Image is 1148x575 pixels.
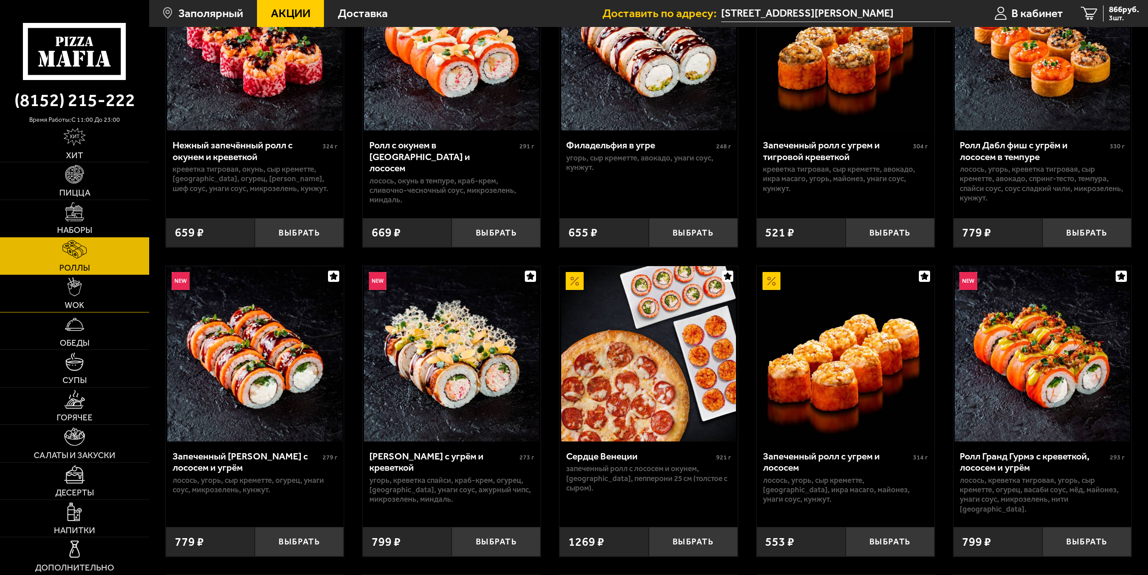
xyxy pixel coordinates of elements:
div: Запеченный [PERSON_NAME] с лососем и угрём [173,450,320,473]
span: 779 ₽ [175,536,204,548]
div: Запеченный ролл с угрем и тигровой креветкой [763,139,911,162]
p: угорь, креветка спайси, краб-крем, огурец, [GEOGRAPHIC_DATA], унаги соус, ажурный чипс, микрозеле... [369,476,534,504]
img: Запеченный ролл с угрем и лососем [758,266,933,441]
span: 291 г [519,143,534,150]
img: Ролл Гранд Гурмэ с креветкой, лососем и угрём [955,266,1130,441]
div: [PERSON_NAME] с угрём и креветкой [369,450,517,473]
span: Напитки [54,526,95,535]
button: Выбрать [255,527,344,556]
p: угорь, Сыр креметте, авокадо, унаги соус, кунжут. [566,153,731,173]
span: 799 ₽ [372,536,401,548]
p: лосось, креветка тигровая, угорь, Сыр креметте, огурец, васаби соус, мёд, майонез, унаги соус, ми... [960,476,1125,514]
div: Ролл Гранд Гурмэ с креветкой, лососем и угрём [960,450,1108,473]
span: 553 ₽ [765,536,794,548]
div: Ролл Дабл фиш с угрём и лососем в темпуре [960,139,1108,162]
button: Выбрать [846,527,935,556]
button: Выбрать [452,527,541,556]
span: 921 г [716,454,731,461]
div: Нежный запечённый ролл с окунем и креветкой [173,139,320,162]
span: 799 ₽ [962,536,991,548]
img: Новинка [369,272,387,290]
span: 314 г [913,454,928,461]
span: 293 г [1110,454,1125,461]
div: Запеченный ролл с угрем и лососем [763,450,911,473]
div: Ролл с окунем в [GEOGRAPHIC_DATA] и лососем [369,139,517,174]
img: Акционный [566,272,584,290]
span: Обеды [60,339,89,347]
span: Акции [271,8,310,19]
img: Сердце Венеции [561,266,736,441]
p: лосось, угорь, Сыр креметте, огурец, унаги соус, микрозелень, кунжут. [173,476,337,495]
span: Пицца [59,188,90,197]
span: 521 ₽ [765,227,794,239]
span: 273 г [519,454,534,461]
img: Ролл Калипсо с угрём и креветкой [364,266,539,441]
input: Ваш адрес доставки [721,5,951,22]
p: Запеченный ролл с лососем и окунем, [GEOGRAPHIC_DATA], Пепперони 25 см (толстое с сыром). [566,464,731,493]
span: Супы [62,376,87,384]
span: WOK [65,301,84,309]
span: 3 шт. [1109,14,1139,22]
button: Выбрать [1042,218,1131,247]
button: Выбрать [452,218,541,247]
span: Наборы [57,226,92,234]
span: 669 ₽ [372,227,401,239]
span: 279 г [323,454,337,461]
button: Выбрать [846,218,935,247]
span: Салаты и закуски [34,451,115,459]
a: НовинкаРолл Калипсо с угрём и креветкой [363,266,541,441]
span: 248 г [716,143,731,150]
a: НовинкаЗапеченный ролл Гурмэ с лососем и угрём [166,266,344,441]
span: 324 г [323,143,337,150]
span: Дополнительно [35,563,114,572]
span: Доставка [338,8,388,19]
button: Выбрать [649,218,738,247]
p: креветка тигровая, окунь, Сыр креметте, [GEOGRAPHIC_DATA], огурец, [PERSON_NAME], шеф соус, унаги... [173,165,337,193]
span: В кабинет [1011,8,1063,19]
a: АкционныйЗапеченный ролл с угрем и лососем [757,266,935,441]
p: лосось, окунь в темпуре, краб-крем, сливочно-чесночный соус, микрозелень, миндаль. [369,176,534,205]
a: НовинкаРолл Гранд Гурмэ с креветкой, лососем и угрём [953,266,1131,441]
span: 655 ₽ [568,227,598,239]
span: 779 ₽ [962,227,991,239]
span: 330 г [1110,143,1125,150]
img: Новинка [959,272,977,290]
a: АкционныйСердце Венеции [559,266,737,441]
span: Горячее [57,413,93,422]
div: Сердце Венеции [566,450,714,462]
p: лосось, угорь, креветка тигровая, Сыр креметте, авокадо, спринг-тесто, темпура, спайси соус, соус... [960,165,1125,203]
span: Мурманская область, Печенгский муниципальный округ, улица Бабикова, 11 [721,5,951,22]
button: Выбрать [649,527,738,556]
button: Выбрать [255,218,344,247]
span: 1269 ₽ [568,536,604,548]
div: Филадельфия в угре [566,139,714,151]
p: лосось, угорь, Сыр креметте, [GEOGRAPHIC_DATA], икра масаго, майонез, унаги соус, кунжут. [763,476,928,504]
button: Выбрать [1042,527,1131,556]
span: 866 руб. [1109,5,1139,14]
img: Запеченный ролл Гурмэ с лососем и угрём [167,266,342,441]
span: Заполярный [178,8,243,19]
span: 659 ₽ [175,227,204,239]
span: 304 г [913,143,928,150]
img: Акционный [762,272,780,290]
span: Хит [66,151,83,160]
img: Новинка [172,272,190,290]
span: Роллы [59,263,90,272]
span: Доставить по адресу: [603,8,721,19]
span: Десерты [55,488,94,497]
p: креветка тигровая, Сыр креметте, авокадо, икра масаго, угорь, майонез, унаги соус, кунжут. [763,165,928,193]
